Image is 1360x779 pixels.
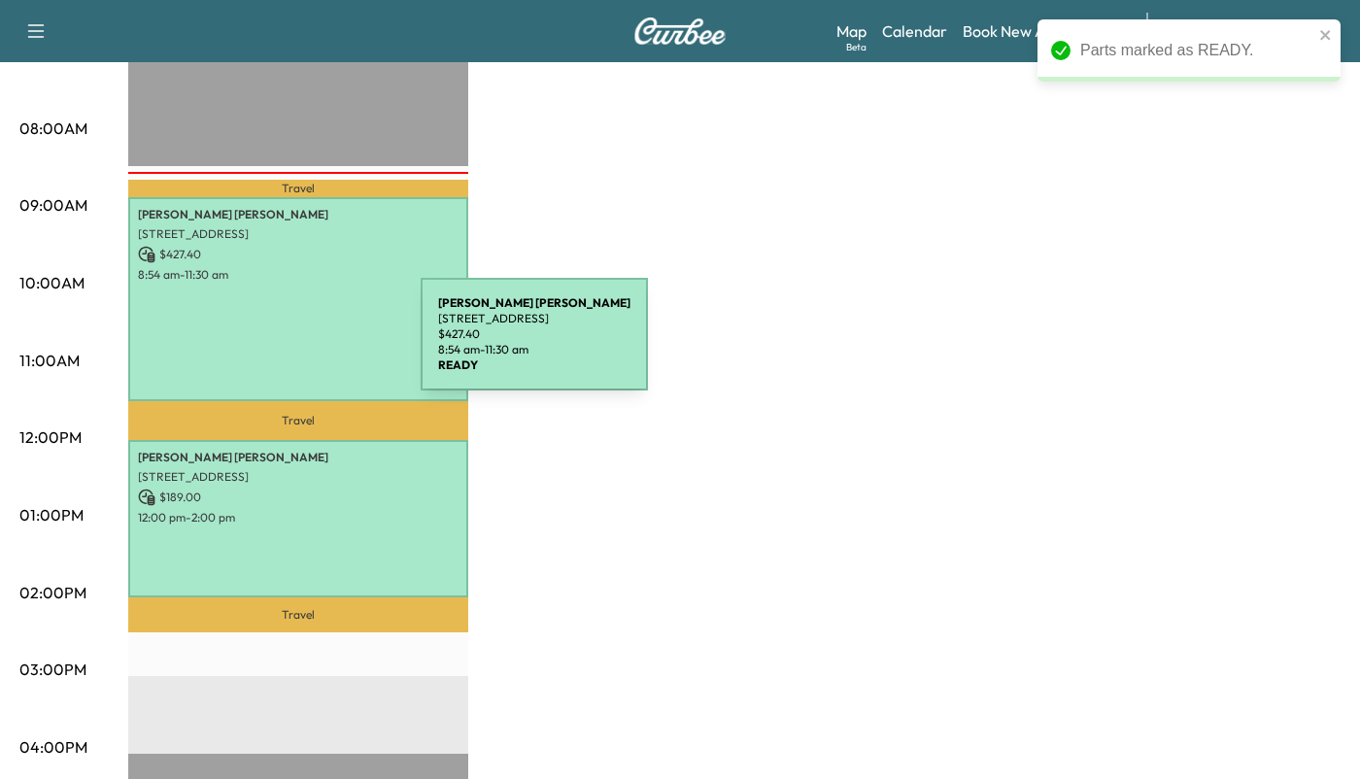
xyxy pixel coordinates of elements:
p: $ 427.40 [438,326,630,342]
p: 04:00PM [19,735,87,759]
a: Book New Appointment [963,19,1127,43]
div: Parts marked as READY. [1080,39,1313,62]
p: 02:00PM [19,581,86,604]
b: READY [438,357,478,372]
img: Curbee Logo [633,17,727,45]
b: [PERSON_NAME] [PERSON_NAME] [438,295,630,310]
a: Calendar [882,19,947,43]
p: 10:00AM [19,271,85,294]
p: 09:00AM [19,193,87,217]
p: [STREET_ADDRESS] [438,311,630,326]
p: 08:00AM [19,117,87,140]
p: Travel [128,180,468,196]
p: $ 427.40 [138,246,459,263]
p: $ 189.00 [138,489,459,506]
div: Beta [846,40,867,54]
a: MapBeta [836,19,867,43]
p: 11:00AM [19,349,80,372]
p: [STREET_ADDRESS] [138,226,459,242]
p: 8:54 am - 11:30 am [438,342,630,357]
p: 03:00PM [19,658,86,681]
p: 12:00 pm - 2:00 pm [138,510,459,525]
p: 8:54 am - 11:30 am [138,267,459,283]
p: 12:00PM [19,425,82,449]
p: [PERSON_NAME] [PERSON_NAME] [138,450,459,465]
p: 01:00PM [19,503,84,526]
button: close [1319,27,1333,43]
p: [STREET_ADDRESS] [138,469,459,485]
p: Travel [128,401,468,440]
p: [PERSON_NAME] [PERSON_NAME] [138,207,459,222]
p: Travel [128,597,468,632]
